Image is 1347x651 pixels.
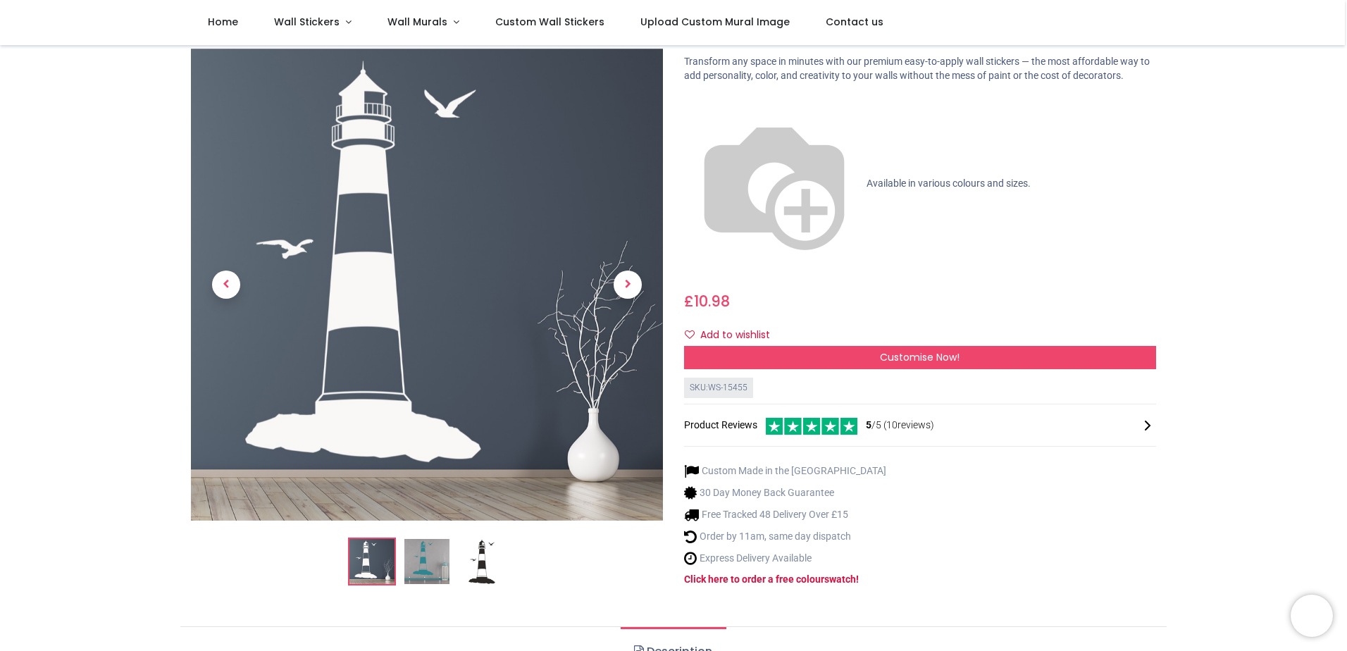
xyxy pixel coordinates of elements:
[191,49,663,521] img: Lighthouse Beach Nautical Wall Sticker - Mod7
[684,551,886,566] li: Express Delivery Available
[274,15,340,29] span: Wall Stickers
[212,271,240,299] span: Previous
[495,15,604,29] span: Custom Wall Stickers
[867,178,1031,189] span: Available in various colours and sizes.
[349,539,395,584] img: Lighthouse Beach Nautical Wall Sticker - Mod7
[866,418,934,433] span: /5 ( 10 reviews)
[856,573,859,585] a: !
[387,15,447,29] span: Wall Murals
[1291,595,1333,637] iframe: Brevo live chat
[191,120,261,450] a: Previous
[685,330,695,340] i: Add to wishlist
[684,323,782,347] button: Add to wishlistAdd to wishlist
[208,15,238,29] span: Home
[592,120,663,450] a: Next
[684,464,886,478] li: Custom Made in the [GEOGRAPHIC_DATA]
[684,291,730,311] span: £
[826,15,883,29] span: Contact us
[684,485,886,500] li: 30 Day Money Back Guarantee
[694,291,730,311] span: 10.98
[684,55,1156,82] p: Transform any space in minutes with our premium easy-to-apply wall stickers — the most affordable...
[614,271,642,299] span: Next
[824,573,856,585] a: swatch
[640,15,790,29] span: Upload Custom Mural Image
[684,529,886,544] li: Order by 11am, same day dispatch
[684,573,824,585] a: Click here to order a free colour
[404,539,449,584] img: WS-15455-02
[866,419,871,430] span: 5
[684,94,864,274] img: color-wheel.png
[459,539,504,584] img: WS-15455-03
[684,378,753,398] div: SKU: WS-15455
[684,416,1156,435] div: Product Reviews
[684,507,886,522] li: Free Tracked 48 Delivery Over £15
[880,350,960,364] span: Customise Now!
